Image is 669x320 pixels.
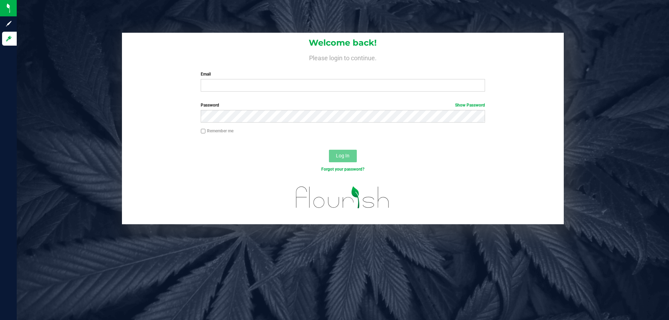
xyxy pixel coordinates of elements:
[201,129,206,134] input: Remember me
[201,103,219,108] span: Password
[287,180,398,215] img: flourish_logo.svg
[329,150,357,162] button: Log In
[336,153,349,158] span: Log In
[122,38,564,47] h1: Welcome back!
[201,128,233,134] label: Remember me
[122,53,564,61] h4: Please login to continue.
[5,20,12,27] inline-svg: Sign up
[5,35,12,42] inline-svg: Log in
[321,167,364,172] a: Forgot your password?
[455,103,485,108] a: Show Password
[201,71,485,77] label: Email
